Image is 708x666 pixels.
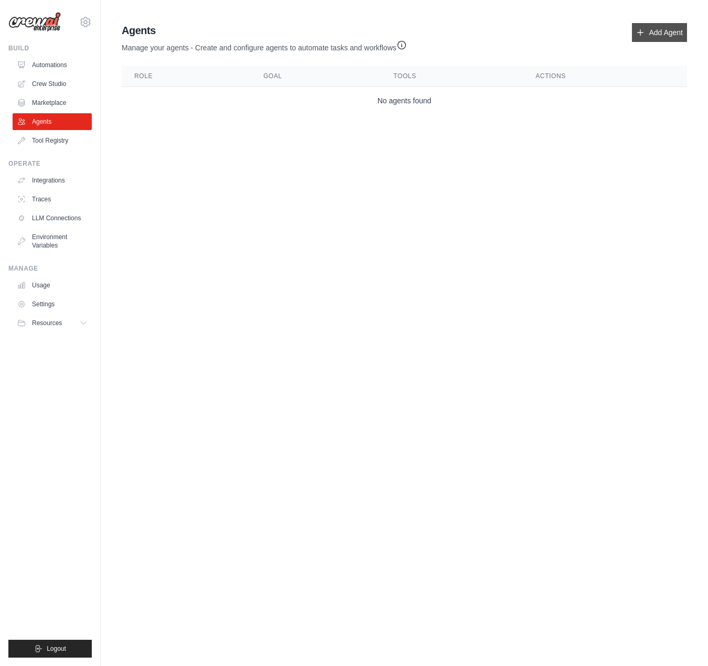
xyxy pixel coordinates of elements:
a: Tool Registry [13,132,92,149]
a: Settings [13,296,92,313]
img: Logo [8,12,61,32]
a: Automations [13,57,92,73]
p: Manage your agents - Create and configure agents to automate tasks and workflows [122,38,407,53]
a: Traces [13,191,92,208]
a: Marketplace [13,94,92,111]
th: Role [122,66,251,87]
a: LLM Connections [13,210,92,227]
a: Environment Variables [13,229,92,254]
div: Operate [8,159,92,168]
div: Build [8,44,92,52]
div: Manage [8,264,92,273]
span: Logout [47,644,66,653]
a: Add Agent [632,23,687,42]
th: Tools [381,66,523,87]
th: Goal [251,66,381,87]
button: Logout [8,640,92,658]
th: Actions [523,66,687,87]
a: Integrations [13,172,92,189]
a: Crew Studio [13,76,92,92]
button: Resources [13,315,92,331]
td: No agents found [122,87,687,115]
a: Usage [13,277,92,294]
h2: Agents [122,23,407,38]
span: Resources [32,319,62,327]
a: Agents [13,113,92,130]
